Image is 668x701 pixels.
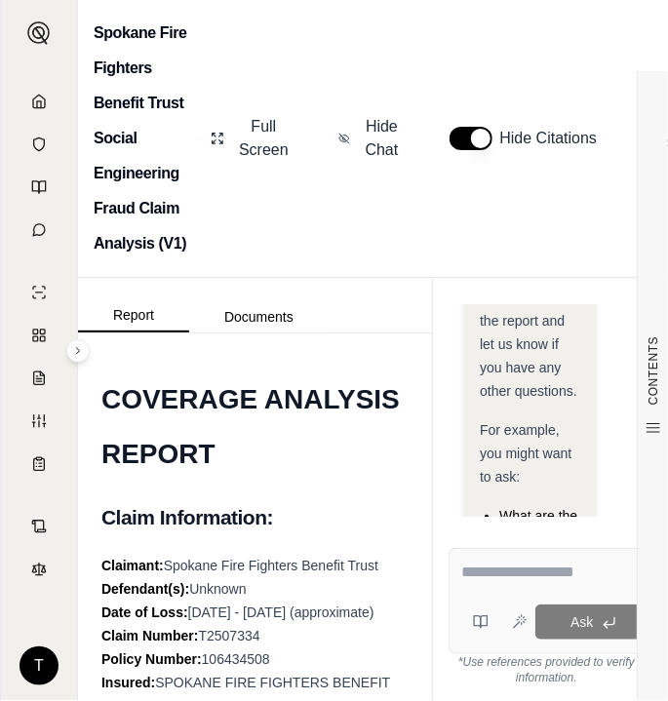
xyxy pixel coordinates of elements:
div: *Use references provided to verify information. [449,654,645,685]
button: Documents [189,301,329,332]
span: Hide Chat [362,115,403,162]
button: Full Screen [203,107,299,170]
span: [DATE] - [DATE] (approximate) [188,604,374,620]
button: Expand sidebar [20,14,59,53]
div: T [20,646,59,685]
span: 106434508 [202,651,270,667]
span: Unknown [189,581,246,597]
strong: Insured: [101,675,155,690]
a: Claim Coverage [13,359,65,398]
button: Expand sidebar [66,339,90,363]
a: Chat [13,211,65,250]
h2: Spokane Fire Fighters Benefit Trust Social Engineering Fraud Claim Analysis (V1) [94,16,192,261]
h2: Claim Information: [101,497,409,538]
a: Prompt Library [13,168,65,207]
strong: Claimant: [101,558,164,573]
span: Hide Citations [500,127,609,150]
h1: COVERAGE ANALYSIS REPORT [101,372,409,482]
span: Full Screen [236,115,292,162]
span: For example, you might want to ask: [480,422,571,485]
strong: Date of Loss: [101,604,188,620]
img: Expand sidebar [27,21,51,45]
a: Single Policy [13,273,65,312]
span: Ask [570,614,593,630]
strong: Claim Number: [101,628,199,643]
a: Legal Search Engine [13,550,65,589]
span: CONTENTS [646,336,661,406]
button: Report [78,299,189,332]
a: Custom Report [13,402,65,441]
strong: Policy Number: [101,651,202,667]
span: T2507334 [199,628,260,643]
a: Policy Comparisons [13,316,65,355]
a: Home [13,82,65,121]
a: Coverage Table [13,445,65,484]
a: Documents Vault [13,125,65,164]
span: Spokane Fire Fighters Benefit Trust [164,558,378,573]
button: Ask [535,604,652,640]
strong: Defendant(s): [101,581,189,597]
button: Hide Chat [331,107,411,170]
a: Contract Analysis [13,507,65,546]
